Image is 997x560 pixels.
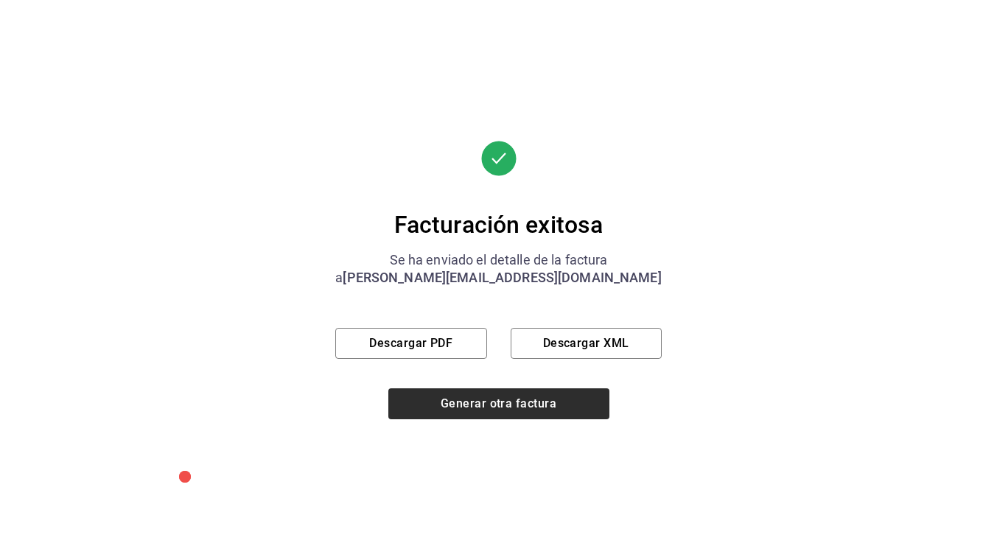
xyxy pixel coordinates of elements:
[335,251,662,269] div: Se ha enviado el detalle de la factura
[335,269,662,287] div: a
[343,270,661,285] span: [PERSON_NAME][EMAIL_ADDRESS][DOMAIN_NAME]
[335,210,662,239] div: Facturación exitosa
[388,388,609,419] button: Generar otra factura
[511,328,662,359] button: Descargar XML
[335,328,486,359] button: Descargar PDF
